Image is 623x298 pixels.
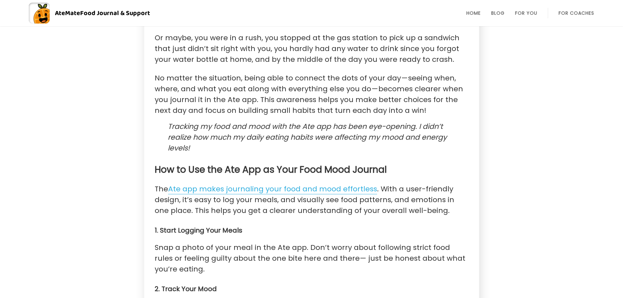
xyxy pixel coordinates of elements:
[168,184,377,194] a: Ate app makes journaling your food and mood effortless
[155,242,469,274] p: Snap a photo of your meal in the Ate app. Don’t worry about following strict food rules or feelin...
[50,8,150,18] div: AteMate
[29,3,594,24] a: AteMateFood Journal & Support
[491,10,505,16] a: Blog
[80,8,150,18] span: Food Journal & Support
[515,10,537,16] a: For You
[155,284,217,293] strong: 2. Track Your Mood
[155,184,469,216] p: The . With a user-friendly design, it’s easy to log your meals, and visually see food patterns, a...
[466,10,481,16] a: Home
[155,32,469,65] p: Or maybe, you were in a rush, you stopped at the gas station to pick up a sandwich that just didn...
[168,121,456,153] p: Tracking my food and mood with the Ate app has been eye-opening. I didn’t realize how much my dai...
[155,73,469,116] p: No matter the situation, being able to connect the dots of your day — seeing when, where, and wha...
[155,164,469,176] h3: How to Use the Ate App as Your Food Mood Journal
[155,226,242,235] strong: 1. Start Logging Your Meals
[559,10,594,16] a: For Coaches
